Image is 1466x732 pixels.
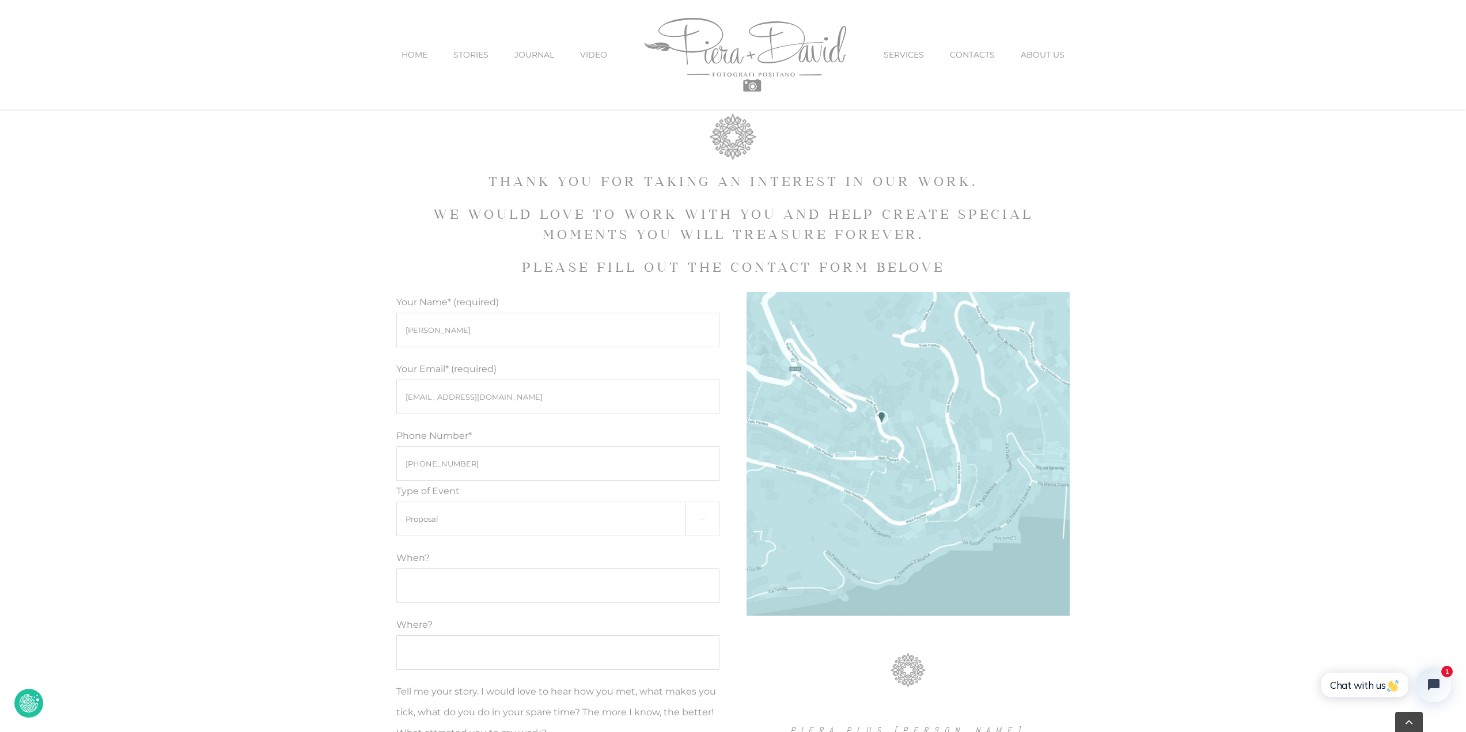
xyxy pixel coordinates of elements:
[14,689,43,718] button: Revoke Icon
[1021,51,1065,59] span: ABOUT US
[453,51,488,59] span: STORIES
[396,426,720,536] p: Type of Event
[1304,651,1466,732] iframe: Tidio Chat
[747,292,1070,616] img: Schermata-2019-11-04-alle-10.58.24
[396,173,1070,193] h5: THANK YOU FOR TAKING AN INTEREST IN OUR WORK.
[514,31,554,79] a: JOURNAL
[645,18,846,92] img: Piera Plus David Photography Positano Logo
[401,31,427,79] a: HOME
[396,430,720,468] label: Phone Number*
[396,297,720,335] label: Your Name* (required)
[884,51,924,59] span: SERVICES
[396,363,720,401] label: Your Email* (required)
[950,51,995,59] span: CONTACTS
[396,619,720,657] label: Where?
[1021,31,1065,79] a: ABOUT US
[514,51,554,59] span: JOURNAL
[580,51,607,59] span: VIDEO
[396,206,1070,245] h5: WE WOULD LOVE TO WORK WITH YOU AND HELP CREATE SPECIAL MOMENTS YOU WILL TREASURE FOREVER.
[396,635,720,670] input: Where?
[453,31,488,79] a: STORIES
[950,31,995,79] a: CONTACTS
[401,51,427,59] span: HOME
[884,31,924,79] a: SERVICES
[396,446,720,481] input: Phone Number*
[396,552,430,563] label: When?
[396,259,1070,279] h5: PLEASE FILL OUT THE CONTACT FORM BELOVE
[580,31,607,79] a: VIDEO
[396,313,720,347] input: Your Name* (required)
[396,380,720,414] input: Your Email* (required)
